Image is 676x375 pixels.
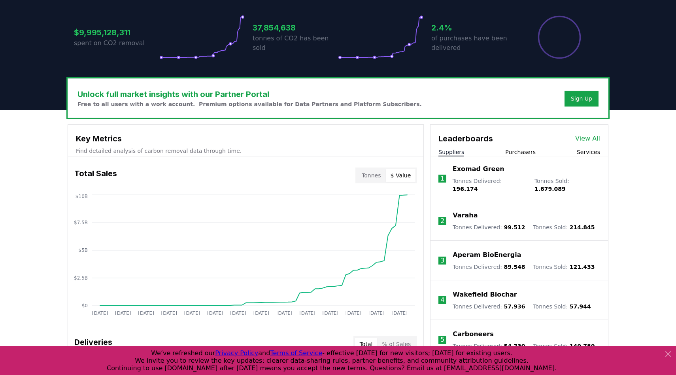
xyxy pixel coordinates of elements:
p: Tonnes Sold : [534,177,600,193]
span: 54.730 [504,343,525,349]
tspan: [DATE] [346,310,362,316]
p: of purchases have been delivered [431,34,517,53]
tspan: $5B [78,247,88,253]
p: Tonnes Delivered : [453,342,525,350]
tspan: [DATE] [115,310,131,316]
a: Exomad Green [453,164,504,174]
p: spent on CO2 removal [74,38,159,48]
p: 4 [440,295,444,305]
a: Sign Up [571,95,592,103]
span: 89.548 [504,264,525,270]
span: 214.845 [570,224,595,230]
button: Sign Up [565,91,599,107]
p: 1 [440,174,444,183]
button: $ Value [386,169,416,182]
p: tonnes of CO2 has been sold [253,34,338,53]
p: Tonnes Sold : [533,342,595,350]
span: 140.780 [570,343,595,349]
a: Varaha [453,211,478,220]
tspan: [DATE] [92,310,108,316]
tspan: [DATE] [184,310,200,316]
p: Tonnes Sold : [533,263,595,271]
a: Carboneers [453,329,493,339]
p: Tonnes Delivered : [453,263,525,271]
button: Suppliers [438,148,464,156]
a: View All [575,134,600,143]
p: Tonnes Sold : [533,303,591,310]
button: Purchasers [505,148,536,156]
p: Tonnes Delivered : [453,223,525,231]
tspan: $0 [82,303,88,308]
p: 5 [440,335,444,345]
tspan: $2.5B [74,275,88,281]
tspan: [DATE] [138,310,154,316]
tspan: [DATE] [368,310,385,316]
tspan: [DATE] [253,310,270,316]
h3: $9,995,128,311 [74,27,159,38]
p: 2 [440,216,444,226]
span: 57.944 [570,303,591,310]
h3: Deliveries [74,336,112,352]
tspan: [DATE] [207,310,223,316]
span: 99.512 [504,224,525,230]
tspan: [DATE] [276,310,293,316]
h3: 37,854,638 [253,22,338,34]
tspan: [DATE] [391,310,408,316]
h3: Total Sales [74,168,117,183]
a: Wakefield Biochar [453,290,517,299]
h3: Unlock full market insights with our Partner Portal [77,88,422,100]
button: Total [355,338,378,350]
p: Tonnes Delivered : [453,303,525,310]
button: % of Sales [377,338,415,350]
p: Free to all users with a work account. Premium options available for Data Partners and Platform S... [77,100,422,108]
p: Find detailed analysis of carbon removal data through time. [76,147,415,155]
button: Services [577,148,600,156]
p: Tonnes Sold : [533,223,595,231]
tspan: [DATE] [230,310,246,316]
a: Aperam BioEnergia [453,250,521,260]
tspan: $10B [76,194,88,199]
span: 196.174 [453,186,478,192]
h3: Leaderboards [438,133,493,145]
div: Percentage of sales delivered [537,15,582,59]
p: Tonnes Delivered : [453,177,527,193]
h3: 2.4% [431,22,517,34]
tspan: [DATE] [299,310,315,316]
h3: Key Metrics [76,133,415,145]
tspan: $7.5B [74,220,88,225]
span: 57.936 [504,303,525,310]
span: 1.679.089 [534,186,566,192]
tspan: [DATE] [322,310,338,316]
tspan: [DATE] [161,310,177,316]
span: 121.433 [570,264,595,270]
button: Tonnes [357,169,385,182]
p: 3 [440,256,444,265]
